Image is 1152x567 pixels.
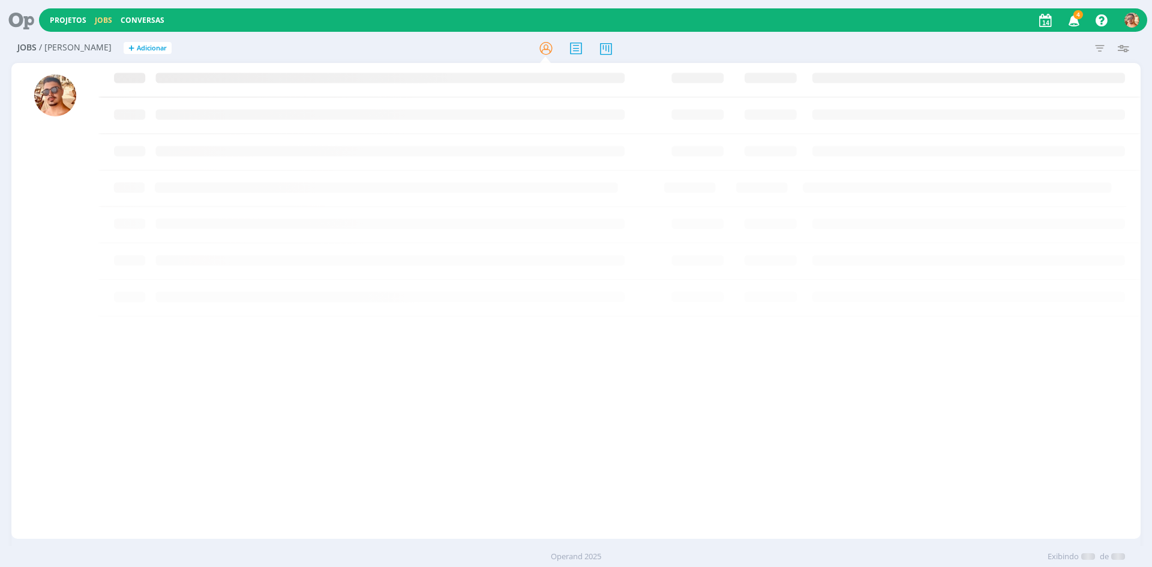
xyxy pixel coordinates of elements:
[1073,10,1083,19] span: 4
[1124,10,1140,31] button: V
[39,43,112,53] span: / [PERSON_NAME]
[128,42,134,55] span: +
[1124,13,1139,28] img: V
[34,74,76,116] img: V
[46,16,90,25] button: Projetos
[17,43,37,53] span: Jobs
[1061,10,1085,31] button: 4
[137,44,167,52] span: Adicionar
[124,42,172,55] button: +Adicionar
[1100,551,1109,563] span: de
[95,15,112,25] a: Jobs
[50,15,86,25] a: Projetos
[117,16,168,25] button: Conversas
[91,16,116,25] button: Jobs
[121,15,164,25] a: Conversas
[1048,551,1079,563] span: Exibindo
